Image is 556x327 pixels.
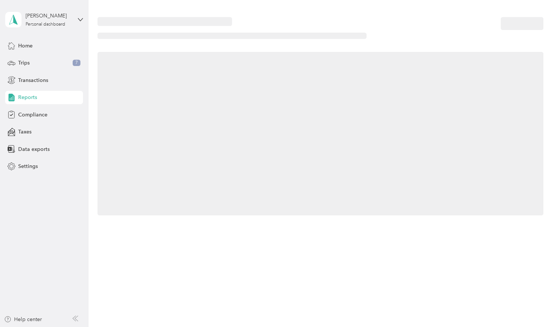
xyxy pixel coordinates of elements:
span: Compliance [18,111,47,119]
iframe: Everlance-gr Chat Button Frame [514,285,556,327]
span: Data exports [18,145,50,153]
span: Settings [18,162,38,170]
span: Taxes [18,128,32,136]
span: Home [18,42,33,50]
div: [PERSON_NAME] [26,12,72,20]
span: Reports [18,93,37,101]
span: 7 [73,60,80,66]
div: Personal dashboard [26,22,65,27]
span: Trips [18,59,30,67]
button: Help center [4,316,42,323]
span: Transactions [18,76,48,84]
